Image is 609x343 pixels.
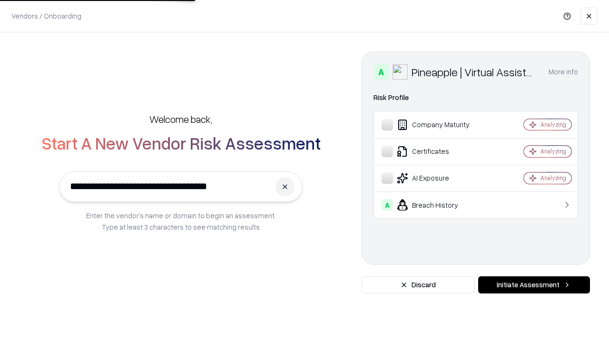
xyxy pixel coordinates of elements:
[412,64,537,80] div: Pineapple | Virtual Assistant Agency
[549,63,578,81] button: More info
[149,112,212,126] h5: Welcome back,
[373,64,389,80] div: A
[382,199,495,211] div: Breach History
[86,210,276,232] p: Enter the vendor’s name or domain to begin an assessment. Type at least 3 characters to see match...
[373,92,578,103] div: Risk Profile
[382,146,495,157] div: Certificates
[540,121,566,129] div: Analyzing
[382,172,495,184] div: AI Exposure
[362,276,474,293] button: Discard
[478,276,590,293] button: Initiate Assessment
[540,174,566,182] div: Analyzing
[11,11,81,21] p: Vendors / Onboarding
[41,133,321,152] h2: Start A New Vendor Risk Assessment
[382,199,393,211] div: A
[393,64,408,80] img: Pineapple | Virtual Assistant Agency
[382,119,495,131] div: Company Maturity
[540,147,566,155] div: Analyzing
